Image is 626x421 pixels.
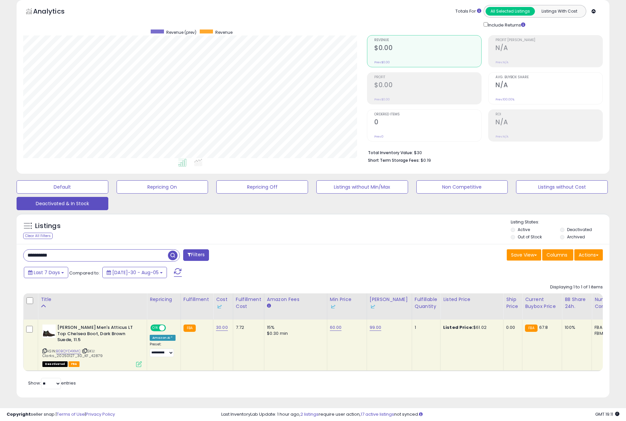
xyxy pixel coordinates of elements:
p: Listing States: [511,219,609,225]
img: 31wIVx0uAIL._SL40_.jpg [42,325,56,338]
small: Prev: $0.00 [374,97,390,101]
div: FBA: 0 [595,325,616,331]
label: Out of Stock [518,234,542,240]
a: 17 active listings [361,411,394,417]
div: Last InventoryLab Update: 1 hour ago, require user action, not synced. [221,411,620,418]
button: Listings without Min/Max [316,180,408,194]
div: Cost [216,296,230,310]
div: Fulfillment [183,296,210,303]
div: 15% [267,325,322,331]
span: ON [151,325,159,331]
div: $61.02 [443,325,498,331]
span: Profit [374,76,481,79]
button: Save View [507,249,541,261]
h2: N/A [496,81,602,90]
h2: 0 [374,118,481,127]
div: [PERSON_NAME] [370,296,409,310]
button: Filters [183,249,209,261]
span: $0.19 [421,157,431,163]
span: FBA [69,361,80,367]
span: Columns [547,252,567,258]
div: Clear All Filters [23,233,53,239]
small: FBA [525,325,537,332]
a: Privacy Policy [86,411,115,417]
b: [PERSON_NAME] Men's Atticus LT Top Chelsea Boot, Dark Brown Suede, 11.5 [57,325,138,345]
div: Some or all of the values in this column are provided from Inventory Lab. [330,303,364,310]
span: ROI [496,113,602,116]
button: Repricing Off [216,180,308,194]
span: Profit [PERSON_NAME] [496,38,602,42]
div: 7.72 [236,325,259,331]
div: Title [41,296,144,303]
div: 1 [415,325,435,331]
small: Prev: N/A [496,135,508,139]
h2: N/A [496,44,602,53]
a: Terms of Use [57,411,85,417]
div: Totals For [455,8,481,15]
small: FBA [183,325,196,332]
small: Prev: 100.00% [496,97,514,101]
span: [DATE]-30 - Aug-05 [112,269,159,276]
h5: Analytics [33,7,78,18]
h2: $0.00 [374,81,481,90]
div: 100% [565,325,587,331]
h2: N/A [496,118,602,127]
small: Amazon Fees. [267,303,271,309]
span: Last 7 Days [34,269,60,276]
div: Repricing [150,296,178,303]
h5: Listings [35,221,61,231]
b: Total Inventory Value: [368,150,413,155]
span: All listings that are unavailable for purchase on Amazon for any reason other than out-of-stock [42,361,68,367]
a: 2 listings [300,411,319,417]
div: Amazon Fees [267,296,324,303]
span: Revenue [215,30,233,35]
button: Actions [574,249,603,261]
span: 2025-08-13 19:11 GMT [595,411,619,417]
div: seller snap | | [7,411,115,418]
button: Last 7 Days [24,267,68,278]
a: B0BQYD4XMC [56,348,81,354]
button: Repricing On [117,180,208,194]
div: Min Price [330,296,364,310]
label: Active [518,227,530,232]
button: Default [17,180,108,194]
div: Fulfillment Cost [236,296,261,310]
label: Deactivated [567,227,592,232]
label: Archived [567,234,585,240]
a: 99.00 [370,324,382,331]
button: Listings without Cost [516,180,608,194]
img: InventoryLab Logo [216,303,223,310]
div: Preset: [150,342,176,357]
button: All Selected Listings [486,7,535,16]
span: Ordered Items [374,113,481,116]
li: $30 [368,148,598,156]
span: Show: entries [28,380,76,386]
div: Displaying 1 to 1 of 1 items [550,284,603,290]
div: BB Share 24h. [565,296,589,310]
small: Prev: $0.00 [374,60,390,64]
span: OFF [165,325,176,331]
button: Non Competitive [416,180,508,194]
div: Ship Price [506,296,519,310]
span: Compared to: [69,270,100,276]
div: 0.00 [506,325,517,331]
button: [DATE]-30 - Aug-05 [102,267,167,278]
div: Amazon AI * [150,335,176,341]
span: Revenue [374,38,481,42]
a: 60.00 [330,324,342,331]
button: Listings With Cost [535,7,584,16]
b: Short Term Storage Fees: [368,157,420,163]
h2: $0.00 [374,44,481,53]
div: $0.30 min [267,331,322,336]
button: Columns [542,249,573,261]
div: Current Buybox Price [525,296,559,310]
small: Prev: N/A [496,60,508,64]
img: InventoryLab Logo [330,303,337,310]
img: InventoryLab Logo [370,303,376,310]
span: Revenue (prev) [166,30,196,35]
span: Avg. Buybox Share [496,76,602,79]
a: 30.00 [216,324,228,331]
div: Fulfillable Quantity [415,296,438,310]
div: Listed Price [443,296,500,303]
strong: Copyright [7,411,31,417]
